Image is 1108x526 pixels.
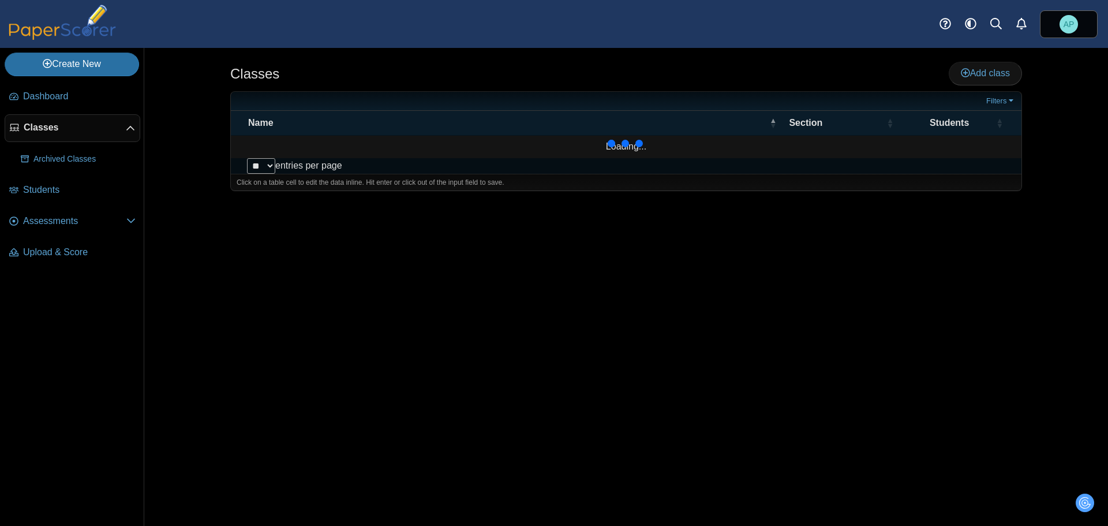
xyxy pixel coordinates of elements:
a: Upload & Score [5,239,140,267]
span: Archived Classes [33,154,136,165]
span: Assessments [23,215,126,227]
div: Click on a table cell to edit the data inline. Hit enter or click out of the input field to save. [231,174,1021,191]
span: Adam Pianka [1064,20,1075,28]
a: Dashboard [5,83,140,111]
span: Adam Pianka [1060,15,1078,33]
a: Archived Classes [16,146,140,173]
span: Dashboard [23,90,136,103]
a: Classes [5,114,140,142]
h1: Classes [230,64,279,84]
span: Classes [24,121,126,134]
span: Add class [961,68,1010,78]
a: Alerts [1009,12,1034,37]
label: entries per page [275,161,342,170]
span: Section [789,118,822,128]
span: Students [930,118,969,128]
span: Upload & Score [23,246,136,259]
span: Students : Activate to sort [996,111,1003,135]
img: PaperScorer [5,5,120,40]
a: Students [5,177,140,204]
span: Name : Activate to invert sorting [769,111,776,135]
td: Loading... [231,136,1021,158]
a: Create New [5,53,139,76]
span: Name [248,118,274,128]
a: Filters [983,95,1019,107]
a: PaperScorer [5,32,120,42]
a: Add class [949,62,1022,85]
a: Adam Pianka [1040,10,1098,38]
a: Assessments [5,208,140,236]
span: Section : Activate to sort [886,111,893,135]
span: Students [23,184,136,196]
